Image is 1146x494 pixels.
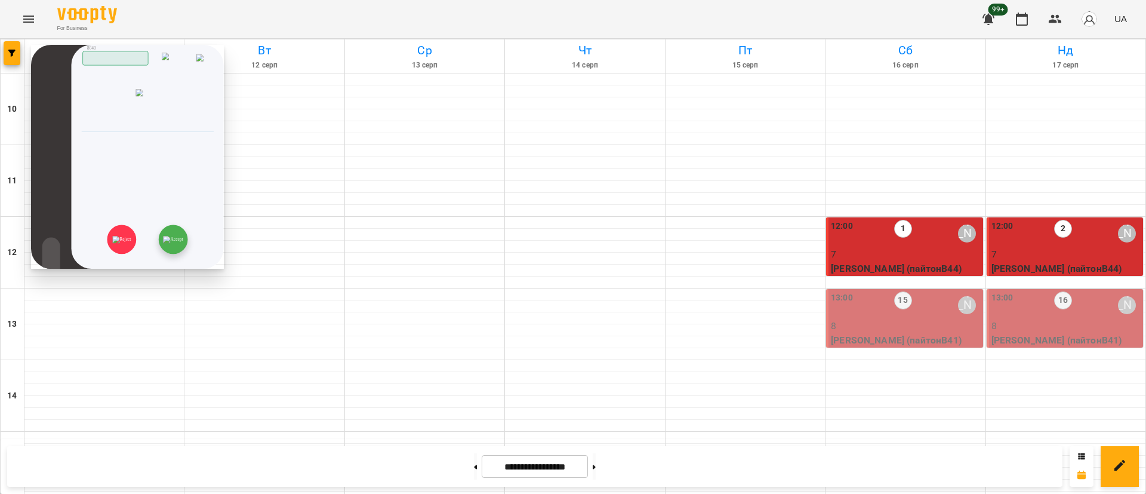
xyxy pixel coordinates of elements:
h6: 13 серп [347,60,503,71]
div: Володимир Ярошинський [958,296,976,314]
h6: 15 серп [667,60,823,71]
p: [PERSON_NAME] (пайтонВ41) [831,333,980,348]
h6: 12 [7,246,17,259]
p: 7 [831,247,980,262]
h6: Пн [26,41,182,60]
p: [PERSON_NAME] (пайтонВ44) [991,262,1141,276]
h6: Нд [988,41,1144,60]
span: For Business [57,24,117,32]
p: [PERSON_NAME] (пайтонВ41) [991,333,1141,348]
span: UA [1114,13,1127,25]
h6: 10 [7,103,17,116]
label: 13:00 [991,292,1013,305]
button: Menu [14,5,43,33]
h6: 11 [7,174,17,188]
button: UA [1110,8,1132,30]
h6: 13 [7,318,17,331]
label: 16 [1054,292,1072,309]
p: 7 [991,247,1141,262]
label: 12:00 [831,220,853,233]
label: 1 [894,220,912,238]
h6: Чт [507,41,663,60]
h6: 14 [7,389,17,403]
h6: 11 серп [26,60,182,71]
span: 99+ [988,4,1008,16]
label: 2 [1054,220,1072,238]
div: Володимир Ярошинський [1118,225,1136,243]
img: avatar_s.png [1081,11,1098,27]
h6: Вт [186,41,342,60]
div: Володимир Ярошинський [958,225,976,243]
h6: Пт [667,41,823,60]
p: [PERSON_NAME] (пайтонВ44) [831,262,980,276]
h6: 17 серп [988,60,1144,71]
p: 8 [831,319,980,333]
h6: Ср [347,41,503,60]
h6: 14 серп [507,60,663,71]
h6: 12 серп [186,60,342,71]
p: 8 [991,319,1141,333]
label: 15 [894,292,912,309]
h6: Сб [827,41,983,60]
label: 13:00 [831,292,853,305]
h6: 16 серп [827,60,983,71]
img: Voopty Logo [57,6,117,23]
div: Володимир Ярошинський [1118,296,1136,314]
label: 12:00 [991,220,1013,233]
